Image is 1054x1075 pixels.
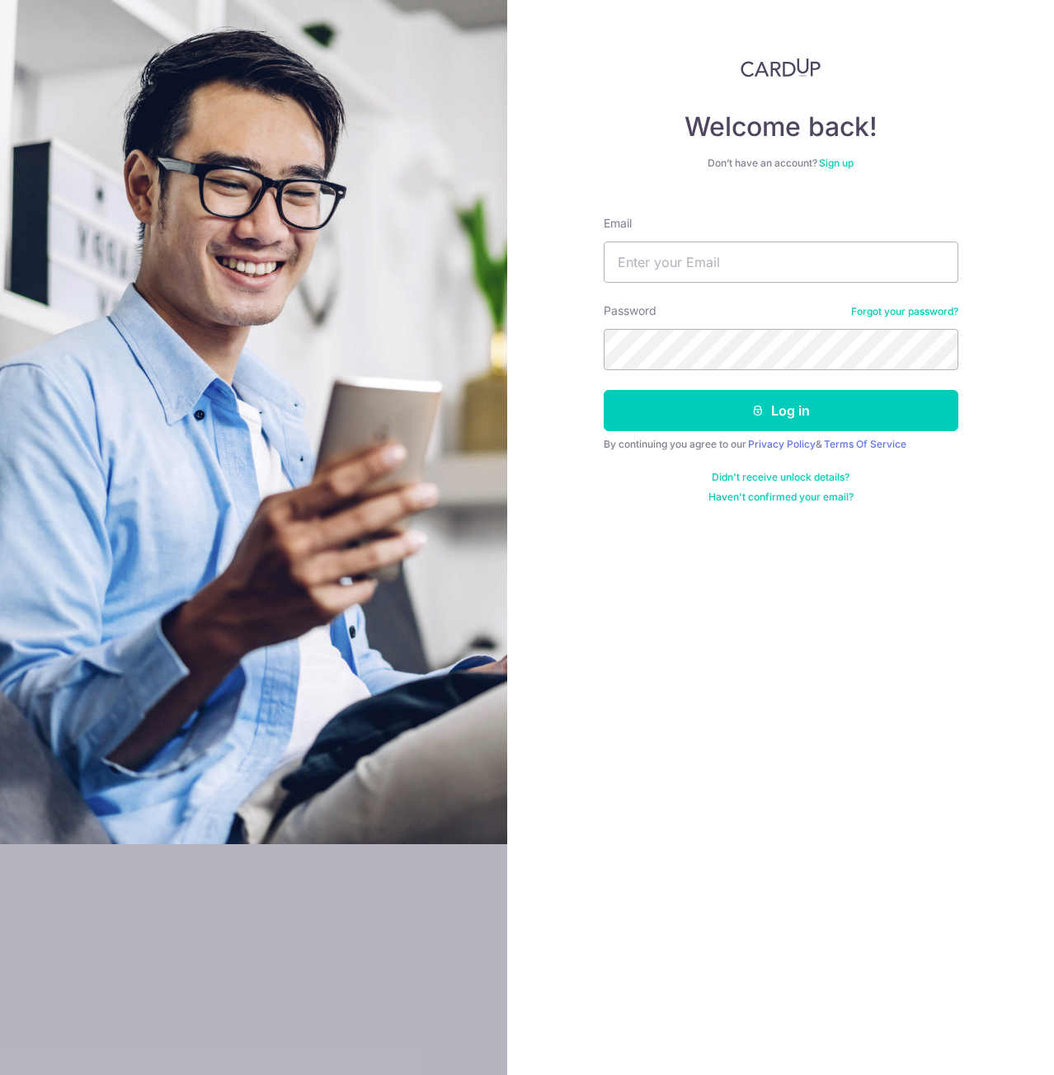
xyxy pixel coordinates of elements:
h4: Welcome back! [604,110,958,143]
img: CardUp Logo [741,58,821,77]
a: Sign up [819,157,854,169]
button: Log in [604,390,958,431]
a: Didn't receive unlock details? [712,471,849,484]
label: Password [604,303,656,319]
a: Haven't confirmed your email? [708,491,854,504]
a: Forgot your password? [851,305,958,318]
a: Privacy Policy [748,438,816,450]
a: Terms Of Service [824,438,906,450]
div: Don’t have an account? [604,157,958,170]
div: By continuing you agree to our & [604,438,958,451]
label: Email [604,215,632,232]
input: Enter your Email [604,242,958,283]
